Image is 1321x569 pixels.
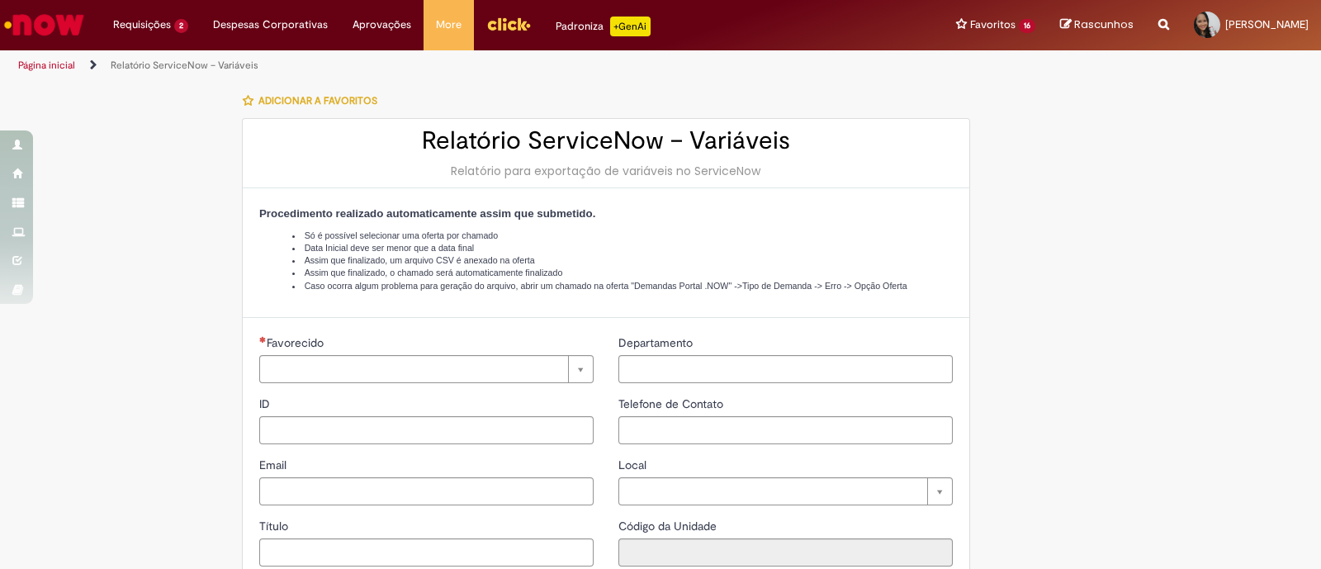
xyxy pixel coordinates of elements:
[213,17,328,33] span: Despesas Corporativas
[2,8,87,41] img: ServiceNow
[259,207,595,220] strong: Procedimento realizado automaticamente assim que submetido.
[618,518,720,534] label: Somente leitura - Código da Unidade
[618,458,650,472] span: Local
[292,242,953,254] li: Data Inicial deve ser menor que a data final
[259,396,273,411] span: ID
[18,59,75,72] a: Página inicial
[174,19,188,33] span: 2
[259,355,594,383] a: Limpar campo Favorecido
[486,12,531,36] img: click_logo_yellow_360x200.png
[618,519,720,533] span: Somente leitura - Código da Unidade
[1019,19,1035,33] span: 16
[353,17,411,33] span: Aprovações
[259,163,953,179] div: Relatório para exportação de variáveis no ServiceNow
[258,94,377,107] span: Adicionar a Favoritos
[1225,17,1309,31] span: [PERSON_NAME]
[618,477,953,505] a: Limpar campo Local
[259,477,594,505] input: Email
[259,458,290,472] span: Email
[618,355,953,383] input: Departamento
[610,17,651,36] p: +GenAi
[259,127,953,154] h2: Relatório ServiceNow – Variáveis
[259,538,594,567] input: Título
[113,17,171,33] span: Requisições
[242,83,386,118] button: Adicionar a Favoritos
[436,17,462,33] span: More
[1074,17,1134,32] span: Rascunhos
[970,17,1016,33] span: Favoritos
[292,280,953,292] li: Caso ocorra algum problema para geração do arquivo, abrir um chamado na oferta "Demandas Portal ....
[618,396,727,411] span: Telefone de Contato
[12,50,869,81] ul: Trilhas de página
[618,538,953,567] input: Código da Unidade
[556,17,651,36] div: Padroniza
[267,335,327,350] span: Necessários - Favorecido
[1060,17,1134,33] a: Rascunhos
[111,59,258,72] a: Relatório ServiceNow – Variáveis
[259,336,267,343] span: Necessários
[292,230,953,242] li: Só é possível selecionar uma oferta por chamado
[292,267,953,279] li: Assim que finalizado, o chamado será automaticamente finalizado
[259,519,291,533] span: Título
[618,335,696,350] span: Departamento
[259,416,594,444] input: ID
[618,416,953,444] input: Telefone de Contato
[292,254,953,267] li: Assim que finalizado, um arquivo CSV é anexado na oferta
